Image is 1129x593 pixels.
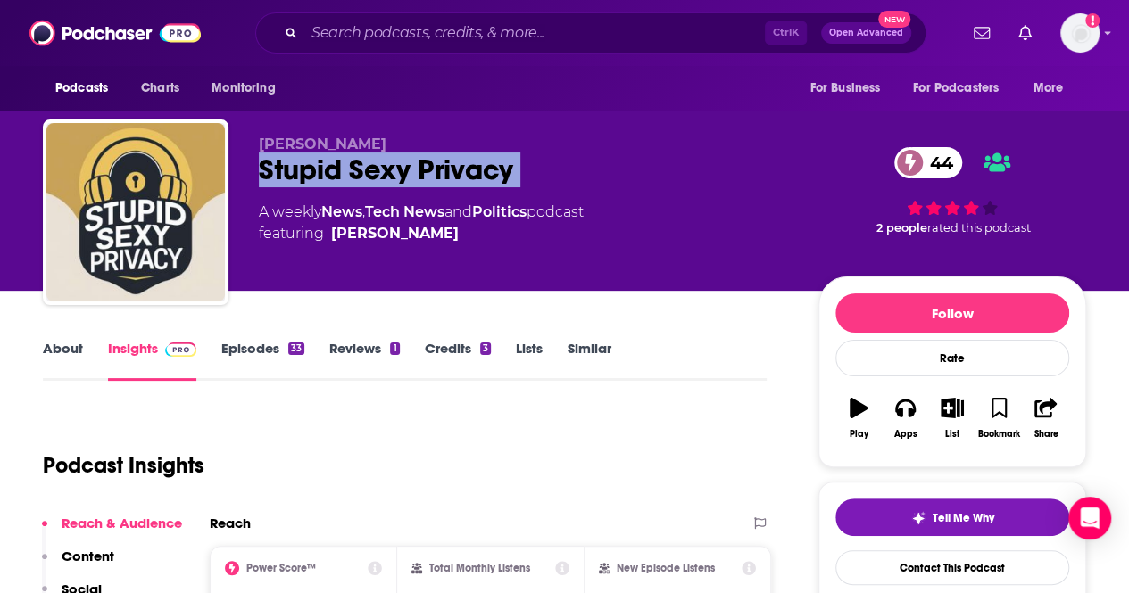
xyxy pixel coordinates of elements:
[797,71,902,105] button: open menu
[480,342,491,355] div: 3
[975,386,1022,450] button: Bookmark
[911,511,926,525] img: tell me why sparkle
[329,340,399,381] a: Reviews1
[43,340,83,381] a: About
[472,203,527,220] a: Politics
[331,223,459,244] a: Rosie Tran
[259,223,584,244] span: featuring
[365,203,444,220] a: Tech News
[288,342,304,355] div: 33
[29,16,201,50] img: Podchaser - Follow, Share and Rate Podcasts
[878,11,910,28] span: New
[829,29,903,37] span: Open Advanced
[1068,497,1111,539] div: Open Intercom Messenger
[165,342,196,357] img: Podchaser Pro
[62,548,114,564] p: Content
[321,203,362,220] a: News
[835,293,1069,333] button: Follow
[1034,429,1058,440] div: Share
[55,76,108,101] span: Podcasts
[62,515,182,531] p: Reach & Audience
[221,340,304,381] a: Episodes33
[43,452,204,479] h1: Podcast Insights
[259,202,584,244] div: A weekly podcast
[212,76,275,101] span: Monitoring
[1034,76,1064,101] span: More
[835,386,882,450] button: Play
[894,147,962,178] a: 44
[42,515,182,548] button: Reach & Audience
[835,340,1069,376] div: Rate
[929,386,975,450] button: List
[882,386,928,450] button: Apps
[835,498,1069,536] button: tell me why sparkleTell Me Why
[913,76,999,101] span: For Podcasters
[967,18,997,48] a: Show notifications dropdown
[42,548,114,581] button: Content
[390,342,399,355] div: 1
[933,511,994,525] span: Tell Me Why
[978,429,1020,440] div: Bookmark
[141,76,179,101] span: Charts
[876,221,927,235] span: 2 people
[1011,18,1039,48] a: Show notifications dropdown
[255,12,926,54] div: Search podcasts, credits, & more...
[818,136,1086,246] div: 44 2 peoplerated this podcast
[1021,71,1086,105] button: open menu
[129,71,190,105] a: Charts
[259,136,386,152] span: [PERSON_NAME]
[617,562,715,574] h2: New Episode Listens
[108,340,196,381] a: InsightsPodchaser Pro
[901,71,1025,105] button: open menu
[429,562,530,574] h2: Total Monthly Listens
[516,340,543,381] a: Lists
[835,550,1069,585] a: Contact This Podcast
[444,203,472,220] span: and
[809,76,880,101] span: For Business
[46,123,225,301] img: Stupid Sexy Privacy
[912,147,962,178] span: 44
[199,71,298,105] button: open menu
[765,21,807,45] span: Ctrl K
[927,221,1031,235] span: rated this podcast
[1060,13,1100,53] span: Logged in as BerkMarc
[850,429,868,440] div: Play
[1060,13,1100,53] img: User Profile
[1060,13,1100,53] button: Show profile menu
[1085,13,1100,28] svg: Add a profile image
[425,340,491,381] a: Credits3
[568,340,611,381] a: Similar
[821,22,911,44] button: Open AdvancedNew
[1023,386,1069,450] button: Share
[210,515,251,531] h2: Reach
[43,71,131,105] button: open menu
[246,562,316,574] h2: Power Score™
[304,19,765,47] input: Search podcasts, credits, & more...
[894,429,917,440] div: Apps
[945,429,959,440] div: List
[362,203,365,220] span: ,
